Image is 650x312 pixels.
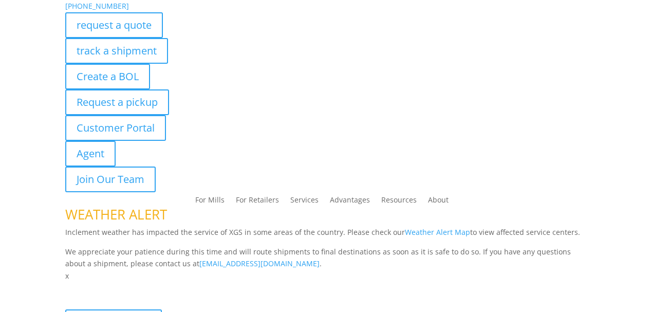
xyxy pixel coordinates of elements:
[65,167,156,192] a: Join Our Team
[405,227,470,237] a: Weather Alert Map
[290,196,319,208] a: Services
[65,115,166,141] a: Customer Portal
[65,12,163,38] a: request a quote
[330,196,370,208] a: Advantages
[428,196,449,208] a: About
[65,1,129,11] a: [PHONE_NUMBER]
[65,270,585,282] p: x
[381,196,417,208] a: Resources
[199,259,320,268] a: [EMAIL_ADDRESS][DOMAIN_NAME]
[195,196,225,208] a: For Mills
[65,226,585,246] p: Inclement weather has impacted the service of XGS in some areas of the country. Please check our ...
[65,38,168,64] a: track a shipment
[65,64,150,89] a: Create a BOL
[65,205,167,224] span: WEATHER ALERT
[65,246,585,270] p: We appreciate your patience during this time and will route shipments to final destinations as so...
[65,141,116,167] a: Agent
[65,89,169,115] a: Request a pickup
[236,196,279,208] a: For Retailers
[65,284,294,293] b: Visibility, transparency, and control for your entire supply chain.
